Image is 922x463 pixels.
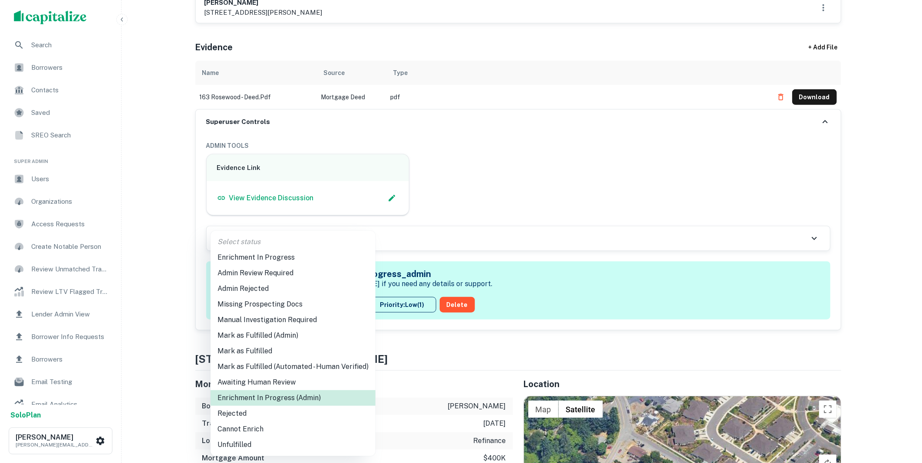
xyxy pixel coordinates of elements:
li: Enrichment In Progress (Admin) [211,390,375,406]
li: Mark as Fulfilled (Automated - Human Verified) [211,359,375,375]
li: Admin Review Required [211,265,375,281]
li: Unfulfilled [211,437,375,453]
li: Rejected [211,406,375,421]
li: Cannot Enrich [211,421,375,437]
li: Manual Investigation Required [211,312,375,328]
li: Missing Prospecting Docs [211,297,375,312]
li: Mark as Fulfilled (Admin) [211,328,375,343]
li: Admin Rejected [211,281,375,297]
li: Enrichment In Progress [211,250,375,265]
li: Mark as Fulfilled [211,343,375,359]
li: Awaiting Human Review [211,375,375,390]
iframe: Chat Widget [879,394,922,435]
